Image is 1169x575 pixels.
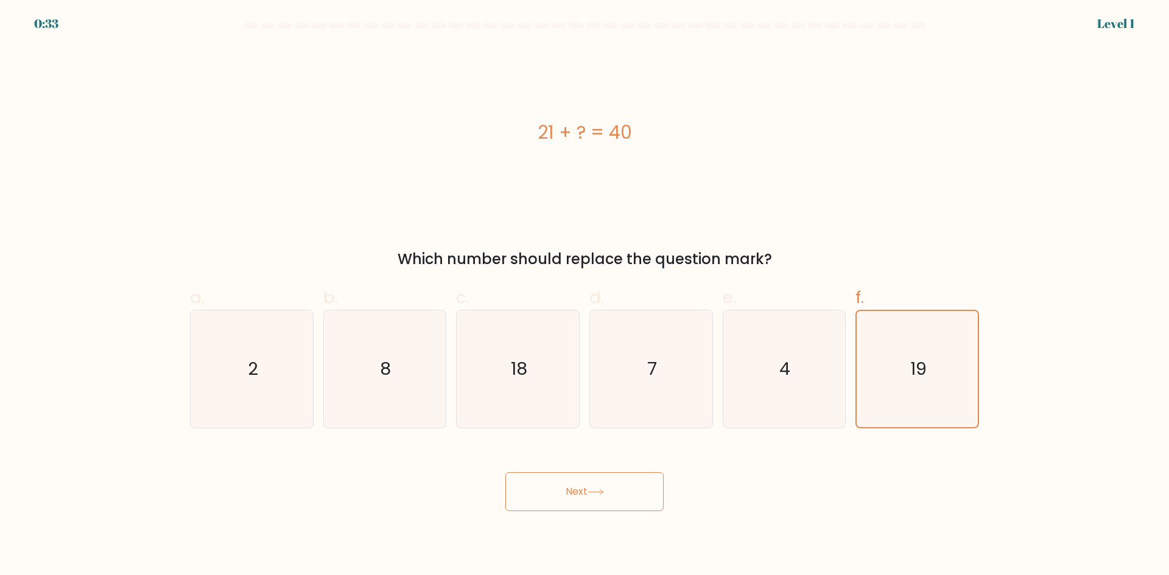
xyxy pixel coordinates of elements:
div: 21 + ? = 40 [190,119,979,146]
text: 8 [381,357,391,381]
div: Level 1 [1097,15,1135,33]
div: 0:33 [34,15,58,33]
div: Which number should replace the question mark? [197,248,972,270]
text: 2 [248,357,258,381]
text: 19 [910,357,927,381]
span: e. [723,285,736,309]
button: Next [505,472,664,511]
span: c. [456,285,469,309]
span: a. [190,285,205,309]
span: d. [589,285,604,309]
text: 18 [511,357,527,381]
span: b. [323,285,338,309]
text: 4 [780,357,791,381]
span: f. [855,285,864,309]
text: 7 [647,357,657,381]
